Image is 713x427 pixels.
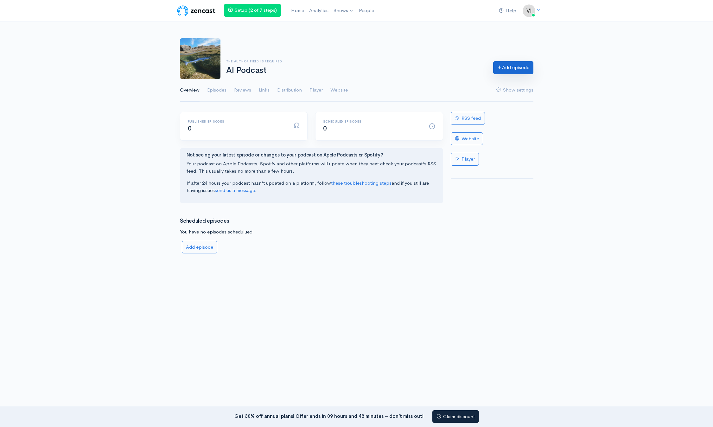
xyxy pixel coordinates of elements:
[224,4,281,17] a: Setup (2 of 7 steps)
[215,187,255,193] a: send us a message
[451,132,483,145] a: Website
[188,124,192,132] span: 0
[309,79,323,102] a: Player
[289,4,307,17] a: Home
[234,413,423,419] strong: Get 30% off annual plans! Offer ends in 09 hours and 48 minutes – don’t miss out!
[277,79,302,102] a: Distribution
[307,4,331,17] a: Analytics
[234,79,251,102] a: Reviews
[323,120,421,123] h6: Scheduled episodes
[451,153,479,166] a: Player
[323,124,327,132] span: 0
[188,120,286,123] h6: Published episodes
[331,4,356,18] a: Shows
[356,4,377,17] a: People
[180,218,443,224] h3: Scheduled episodes
[523,4,535,17] img: ...
[496,79,533,102] a: Show settings
[187,152,436,158] h4: Not seeing your latest episode or changes to your podcast on Apple Podcasts or Spotify?
[187,160,436,175] p: Your podcast on Apple Podcasts, Spotify and other platforms will update when they next check your...
[187,180,436,194] p: If after 24 hours your podcast hasn't updated on a platform, follow and if you still are having i...
[496,4,519,18] a: Help
[451,112,485,125] a: RSS feed
[226,66,486,75] h1: AI Podcast
[180,228,443,236] p: You have no episodes schedulued
[432,410,479,423] a: Claim discount
[176,4,216,17] img: ZenCast Logo
[226,60,486,63] h6: The author field is required
[493,61,533,74] a: Add episode
[331,180,392,186] a: these troubleshooting steps
[180,79,200,102] a: Overview
[259,79,270,102] a: Links
[207,79,226,102] a: Episodes
[182,241,217,254] a: Add episode
[330,79,348,102] a: Website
